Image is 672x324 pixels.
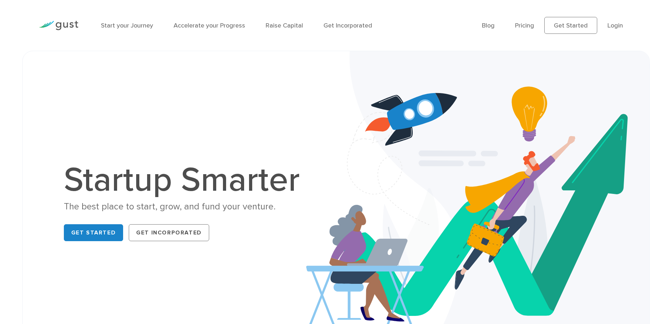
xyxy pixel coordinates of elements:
[64,163,307,197] h1: Startup Smarter
[266,22,303,29] a: Raise Capital
[482,22,495,29] a: Blog
[129,224,209,241] a: Get Incorporated
[101,22,153,29] a: Start your Journey
[323,22,372,29] a: Get Incorporated
[515,22,534,29] a: Pricing
[607,22,623,29] a: Login
[64,224,123,241] a: Get Started
[174,22,245,29] a: Accelerate your Progress
[544,17,597,34] a: Get Started
[39,21,78,30] img: Gust Logo
[64,201,307,213] div: The best place to start, grow, and fund your venture.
